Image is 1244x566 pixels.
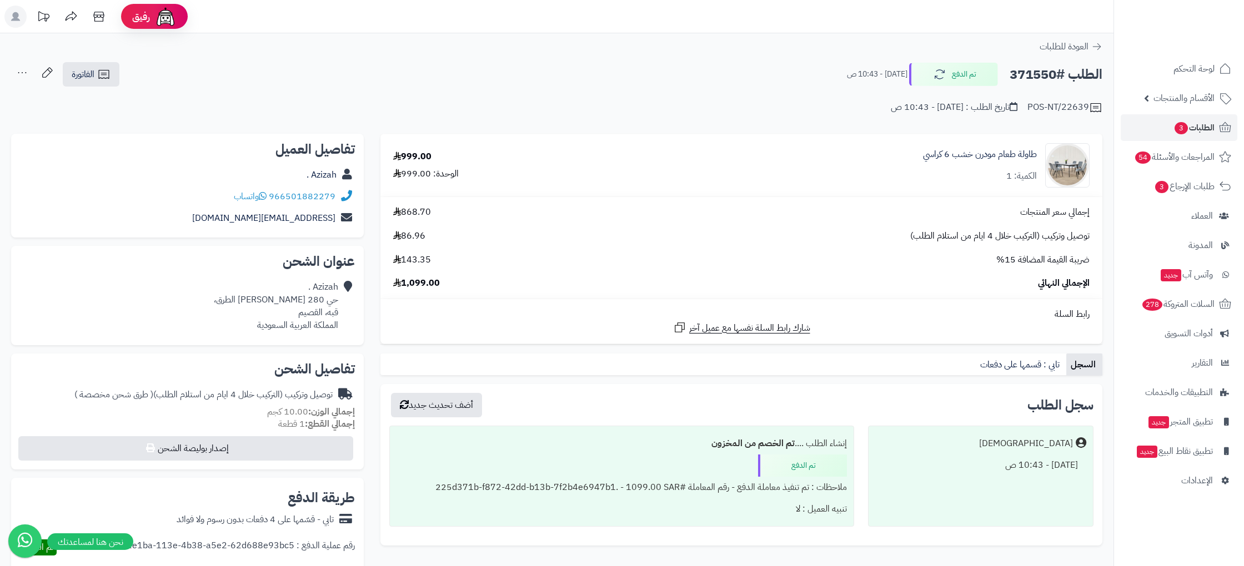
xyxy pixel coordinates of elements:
[1010,63,1102,86] h2: الطلب #371550
[305,417,355,431] strong: إجمالي القطع:
[1161,269,1181,281] span: جديد
[18,436,353,461] button: إصدار بوليصة الشحن
[1148,416,1169,428] span: جديد
[214,281,338,331] div: Azizah . حي 280 [PERSON_NAME] الطرق، قبه، القصيم المملكة العربية السعودية
[1121,114,1237,141] a: الطلبات3
[1121,408,1237,435] a: تطبيق المتجرجديد
[1137,446,1157,458] span: جديد
[923,148,1037,161] a: طاولة طعام مودرن خشب 6 كراسي
[1155,181,1168,193] span: 3
[177,513,334,526] div: تابي - قسّمها على 4 دفعات بدون رسوم ولا فوائد
[385,308,1098,321] div: رابط السلة
[1141,296,1215,312] span: السلات المتروكة
[234,190,267,203] a: واتساب
[1160,267,1213,282] span: وآتس آب
[1181,473,1213,488] span: الإعدادات
[288,491,355,504] h2: طريقة الدفع
[393,230,425,242] span: 86.96
[1168,29,1233,53] img: logo-2.png
[1121,350,1237,376] a: التقارير
[1121,261,1237,288] a: وآتس آبجديد
[1121,144,1237,170] a: المراجعات والأسئلة54
[1046,143,1089,188] img: 1752669403-1-90x90.jpg
[278,417,355,431] small: 1 قطعة
[1121,379,1237,406] a: التطبيقات والخدمات
[29,6,57,31] a: تحديثات المنصة
[269,190,335,203] a: 966501882279
[1121,320,1237,347] a: أدوات التسويق
[1121,232,1237,259] a: المدونة
[996,254,1090,266] span: ضريبة القيمة المضافة 15%
[1153,90,1215,106] span: الأقسام والمنتجات
[910,230,1090,242] span: توصيل وتركيب (التركيب خلال 4 ايام من استلام الطلب)
[976,353,1066,376] a: تابي : قسمها على دفعات
[1027,398,1093,412] h3: سجل الطلب
[1188,237,1213,253] span: المدونة
[1066,353,1102,376] a: السجل
[74,388,333,401] div: توصيل وتركيب (التركيب خلال 4 ايام من استلام الطلب)
[847,69,907,80] small: [DATE] - 10:43 ص
[1121,467,1237,494] a: الإعدادات
[1154,179,1215,194] span: طلبات الإرجاع
[1136,443,1213,459] span: تطبيق نقاط البيع
[1191,208,1213,224] span: العملاء
[393,168,459,180] div: الوحدة: 999.00
[1173,120,1215,135] span: الطلبات
[979,437,1073,450] div: [DEMOGRAPHIC_DATA]
[1135,151,1151,164] span: 54
[20,255,355,268] h2: عنوان الشحن
[267,405,355,418] small: 10.00 كجم
[1040,40,1088,53] span: العودة للطلبات
[111,539,355,555] div: رقم عملية الدفع : 3d82e1ba-113e-4b38-a5e2-62d688e93bc5
[1147,414,1213,429] span: تطبيق المتجر
[1145,385,1213,400] span: التطبيقات والخدمات
[1173,61,1215,77] span: لوحة التحكم
[192,211,335,225] a: [EMAIL_ADDRESS][DOMAIN_NAME]
[20,143,355,156] h2: تفاصيل العميل
[1192,355,1213,371] span: التقارير
[308,405,355,418] strong: إجمالي الوزن:
[1020,206,1090,219] span: إجمالي سعر المنتجات
[154,6,177,28] img: ai-face.png
[397,498,847,520] div: تنبيه العميل : لا
[673,321,810,335] a: شارك رابط السلة نفسها مع عميل آخر
[1175,122,1188,134] span: 3
[1027,101,1102,114] div: POS-NT/22639
[63,62,119,87] a: الفاتورة
[74,388,153,401] span: ( طرق شحن مخصصة )
[307,168,337,181] a: Azizah .
[72,68,94,81] span: الفاتورة
[689,322,810,335] span: شارك رابط السلة نفسها مع عميل آخر
[393,150,432,163] div: 999.00
[1121,55,1237,82] a: لوحة التحكم
[391,393,482,417] button: أضف تحديث جديد
[711,437,795,450] b: تم الخصم من المخزون
[1121,438,1237,464] a: تطبيق نقاط البيعجديد
[393,206,431,219] span: 868.70
[1006,170,1037,183] div: الكمية: 1
[397,477,847,498] div: ملاحظات : تم تنفيذ معاملة الدفع - رقم المعاملة #225d371b-f872-42dd-b13b-7f2b4e6947b1. - 1099.00 SAR
[1165,326,1213,341] span: أدوات التسويق
[875,454,1086,476] div: [DATE] - 10:43 ص
[1121,173,1237,200] a: طلبات الإرجاع3
[397,433,847,454] div: إنشاء الطلب ....
[909,63,998,86] button: تم الدفع
[132,10,150,23] span: رفيق
[1121,291,1237,317] a: السلات المتروكة278
[393,277,440,290] span: 1,099.00
[1134,149,1215,165] span: المراجعات والأسئلة
[1038,277,1090,290] span: الإجمالي النهائي
[1040,40,1102,53] a: العودة للطلبات
[393,254,431,266] span: 143.35
[758,454,847,477] div: تم الدفع
[1121,203,1237,229] a: العملاء
[1142,299,1162,311] span: 278
[891,101,1017,114] div: تاريخ الطلب : [DATE] - 10:43 ص
[20,362,355,376] h2: تفاصيل الشحن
